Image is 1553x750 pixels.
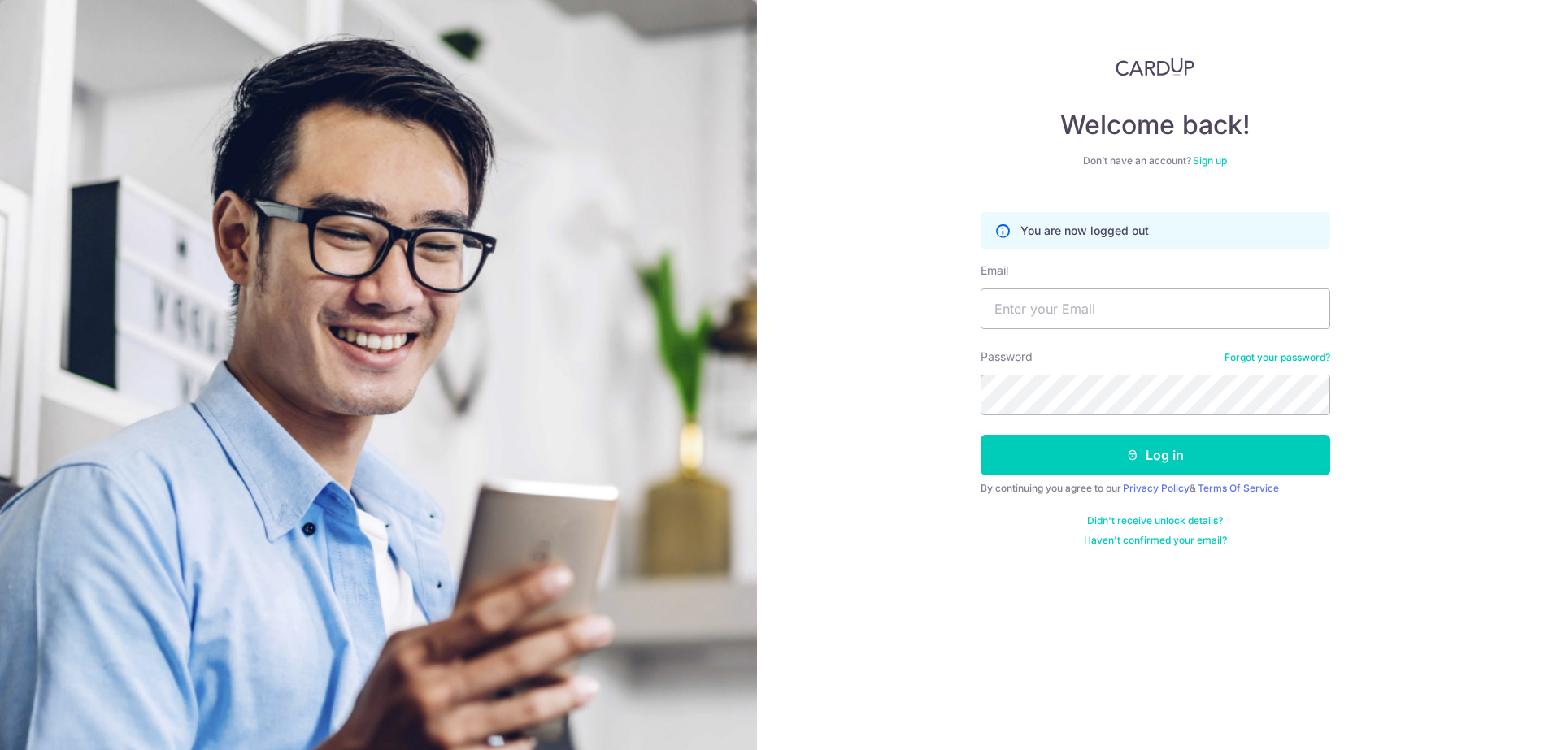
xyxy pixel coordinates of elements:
[981,154,1330,167] div: Don’t have an account?
[1020,223,1149,239] p: You are now logged out
[1198,482,1279,494] a: Terms Of Service
[1193,154,1227,167] a: Sign up
[981,349,1033,365] label: Password
[1116,57,1195,76] img: CardUp Logo
[981,482,1330,495] div: By continuing you agree to our &
[981,262,1008,279] label: Email
[981,109,1330,141] h4: Welcome back!
[1087,514,1223,527] a: Didn't receive unlock details?
[1225,351,1330,364] a: Forgot your password?
[1123,482,1190,494] a: Privacy Policy
[981,435,1330,475] button: Log in
[1084,534,1227,547] a: Haven't confirmed your email?
[981,288,1330,329] input: Enter your Email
